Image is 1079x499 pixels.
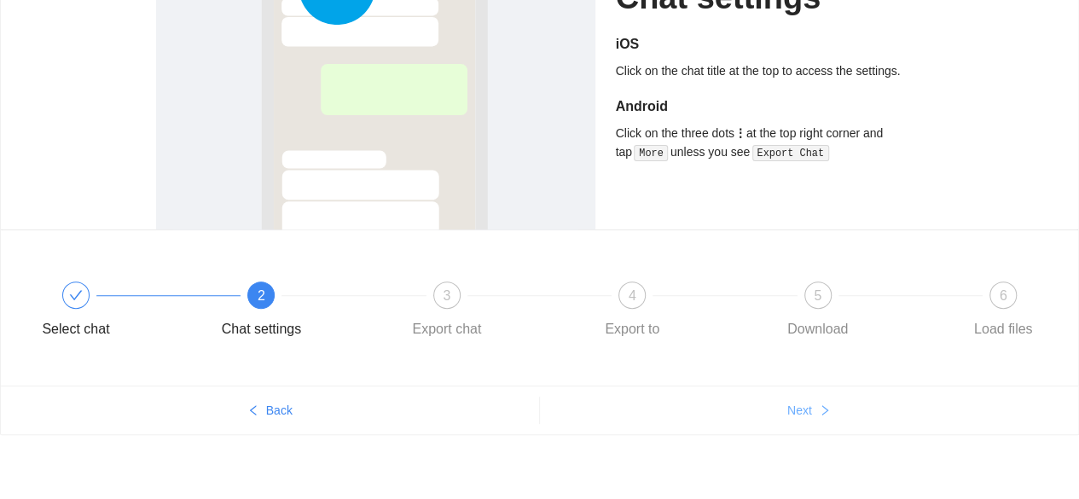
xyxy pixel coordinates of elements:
div: Select chat [26,281,212,343]
div: 3Export chat [397,281,583,343]
button: Nextright [540,397,1079,424]
div: Select chat [42,316,109,343]
code: More [634,145,668,162]
span: 3 [443,288,450,303]
span: left [247,404,259,418]
span: Next [787,401,812,420]
span: right [819,404,831,418]
div: Download [787,316,848,343]
div: Chat settings [222,316,301,343]
div: Click on the three dots at the top right corner and tap unless you see [616,124,924,162]
h5: Android [616,96,924,117]
span: 4 [629,288,636,303]
h5: iOS [616,34,924,55]
code: Export Chat [752,145,829,162]
b: ⋮ [734,126,746,140]
button: leftBack [1,397,539,424]
span: Back [266,401,293,420]
div: 5Download [769,281,954,343]
div: Load files [974,316,1033,343]
div: 4Export to [583,281,768,343]
span: 6 [1000,288,1007,303]
div: Export to [605,316,659,343]
div: Export chat [412,316,481,343]
div: 6Load files [954,281,1053,343]
div: 2Chat settings [212,281,397,343]
span: 5 [814,288,821,303]
span: 2 [258,288,265,303]
div: Click on the chat title at the top to access the settings. [616,61,924,80]
span: check [69,288,83,302]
